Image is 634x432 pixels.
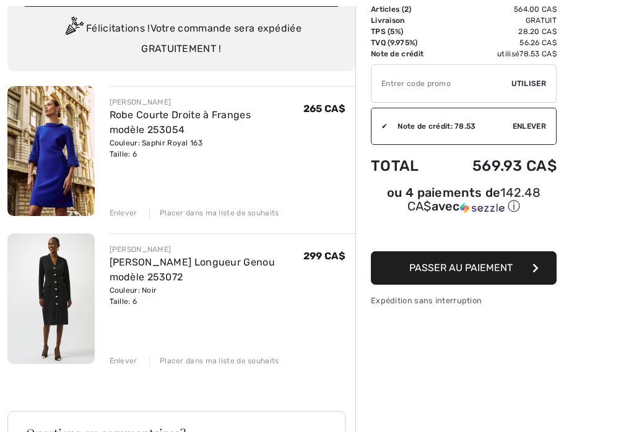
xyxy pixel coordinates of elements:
[371,251,557,285] button: Passer au paiement
[407,185,541,214] span: 142.48 CA$
[110,109,251,136] a: Robe Courte Droite à Franges modèle 253054
[371,48,441,59] td: Note de crédit
[441,145,557,187] td: 569.93 CA$
[371,295,557,306] div: Expédition sans interruption
[110,97,303,108] div: [PERSON_NAME]
[149,355,279,366] div: Placer dans ma liste de souhaits
[519,50,557,58] span: 78.53 CA$
[371,15,441,26] td: Livraison
[441,15,557,26] td: Gratuit
[371,26,441,37] td: TPS (5%)
[110,256,275,283] a: [PERSON_NAME] Longueur Genou modèle 253072
[149,207,279,218] div: Placer dans ma liste de souhaits
[110,285,303,307] div: Couleur: Noir Taille: 6
[371,187,557,215] div: ou 4 paiements de avec
[7,86,95,216] img: Robe Courte Droite à Franges modèle 253054
[371,65,511,102] input: Code promo
[371,37,441,48] td: TVQ (9.975%)
[513,121,546,132] span: Enlever
[7,233,95,363] img: Robe Fourreau Longueur Genou modèle 253072
[110,355,137,366] div: Enlever
[371,4,441,15] td: Articles ( )
[303,103,345,114] span: 265 CA$
[388,121,513,132] div: Note de crédit: 78.53
[371,187,557,219] div: ou 4 paiements de142.48 CA$avecSezzle Cliquez pour en savoir plus sur Sezzle
[371,145,441,187] td: Total
[371,121,388,132] div: ✔
[460,202,505,214] img: Sezzle
[61,17,86,41] img: Congratulation2.svg
[371,219,557,247] iframe: PayPal-paypal
[441,37,557,48] td: 56.26 CA$
[511,78,546,89] span: Utiliser
[404,5,409,14] span: 2
[110,244,303,255] div: [PERSON_NAME]
[303,250,345,262] span: 299 CA$
[110,207,137,218] div: Enlever
[22,17,341,56] div: Félicitations ! Votre commande sera expédiée GRATUITEMENT !
[441,4,557,15] td: 564.00 CA$
[441,48,557,59] td: utilisé
[441,26,557,37] td: 28.20 CA$
[110,137,303,160] div: Couleur: Saphir Royal 163 Taille: 6
[409,262,513,274] span: Passer au paiement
